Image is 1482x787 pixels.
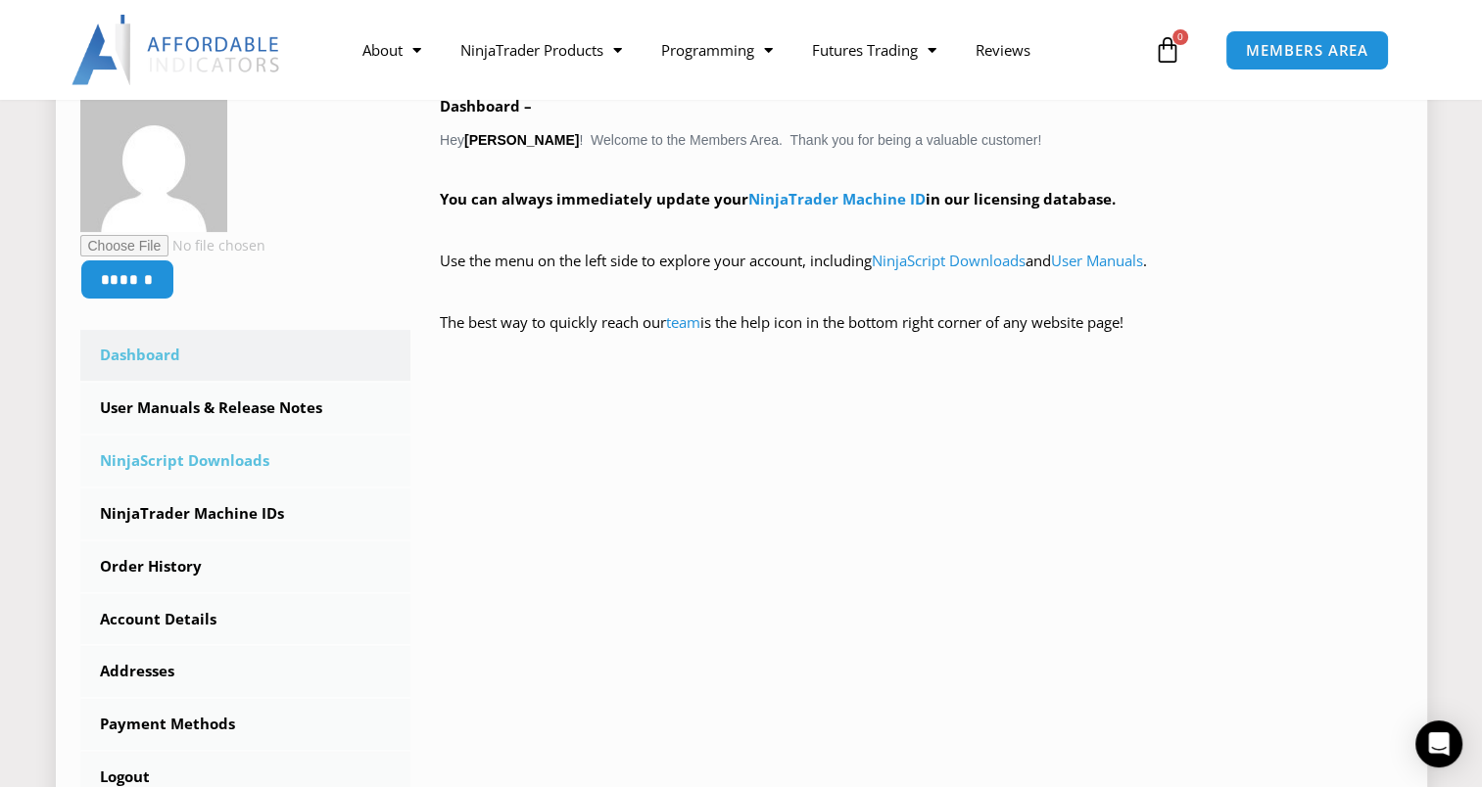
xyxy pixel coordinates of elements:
div: Hey ! Welcome to the Members Area. Thank you for being a valuable customer! [440,93,1403,364]
p: Use the menu on the left side to explore your account, including and . [440,248,1403,302]
a: Addresses [80,646,411,697]
a: team [666,312,700,332]
a: Futures Trading [792,27,956,72]
a: User Manuals & Release Notes [80,383,411,434]
b: Dashboard – [440,96,532,116]
img: LogoAI | Affordable Indicators – NinjaTrader [72,15,282,85]
a: Programming [642,27,792,72]
p: The best way to quickly reach our is the help icon in the bottom right corner of any website page! [440,309,1403,364]
a: MEMBERS AREA [1225,30,1389,70]
nav: Menu [343,27,1149,72]
a: Payment Methods [80,699,411,750]
a: NinjaTrader Products [441,27,642,72]
strong: [PERSON_NAME] [464,132,579,148]
a: About [343,27,441,72]
span: 0 [1172,29,1188,45]
a: NinjaTrader Machine ID [748,189,926,208]
a: Reviews [956,27,1050,72]
a: User Manuals [1051,251,1143,270]
a: NinjaScript Downloads [80,436,411,486]
a: Order History [80,541,411,592]
a: 0 [1124,22,1211,78]
a: NinjaScript Downloads [872,251,1026,270]
img: feb287f52a06d62cc3007850bcdcd5e6d0b7eef017d8e96763ae60d6dd7208c1 [80,85,227,232]
a: Account Details [80,594,411,645]
a: Dashboard [80,330,411,381]
strong: You can always immediately update your in our licensing database. [440,189,1116,208]
a: NinjaTrader Machine IDs [80,488,411,539]
div: Open Intercom Messenger [1415,720,1462,767]
span: MEMBERS AREA [1246,43,1368,58]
